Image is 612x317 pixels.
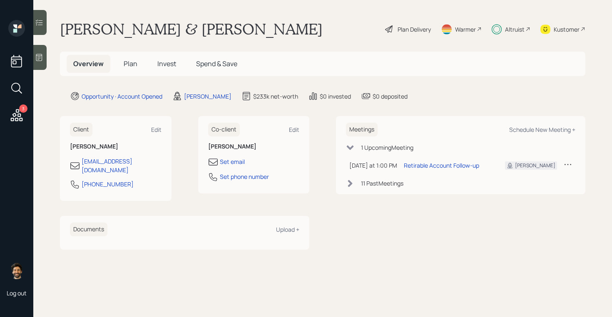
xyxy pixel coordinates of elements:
div: 11 Past Meeting s [361,179,403,188]
div: [PERSON_NAME] [184,92,231,101]
div: Plan Delivery [398,25,431,34]
h6: Co-client [208,123,240,136]
span: Invest [157,59,176,68]
div: Warmer [455,25,476,34]
div: $233k net-worth [253,92,298,101]
div: Log out [7,289,27,297]
span: Plan [124,59,137,68]
div: Kustomer [554,25,580,34]
h6: Meetings [346,123,378,136]
div: $0 deposited [373,92,408,101]
div: [EMAIL_ADDRESS][DOMAIN_NAME] [82,157,162,174]
div: 1 Upcoming Meeting [361,143,413,152]
span: Spend & Save [196,59,237,68]
div: [PERSON_NAME] [515,162,555,169]
div: 3 [19,104,27,113]
div: [PHONE_NUMBER] [82,180,134,188]
div: Altruist [505,25,525,34]
div: Opportunity · Account Opened [82,92,162,101]
h6: Client [70,123,92,136]
div: Edit [151,126,162,134]
h1: [PERSON_NAME] & [PERSON_NAME] [60,20,323,38]
div: [DATE] at 1:00 PM [349,161,397,170]
div: Set phone number [220,172,269,181]
h6: Documents [70,223,107,236]
div: Upload + [276,225,299,233]
div: Schedule New Meeting + [509,126,575,134]
h6: [PERSON_NAME] [208,143,300,150]
span: Overview [73,59,104,68]
div: Edit [289,126,299,134]
div: Retirable Account Follow-up [404,161,479,170]
div: $0 invested [320,92,351,101]
h6: [PERSON_NAME] [70,143,162,150]
img: eric-schwartz-headshot.png [8,263,25,279]
div: Set email [220,157,245,166]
